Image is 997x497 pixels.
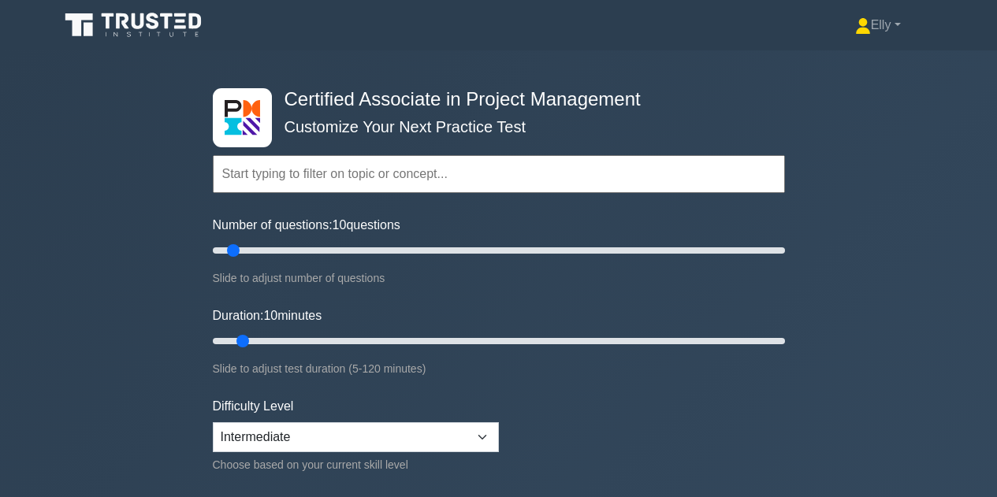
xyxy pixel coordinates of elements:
[333,218,347,232] span: 10
[213,216,400,235] label: Number of questions: questions
[278,88,708,111] h4: Certified Associate in Project Management
[263,309,277,322] span: 10
[213,269,785,287] div: Slide to adjust number of questions
[213,306,322,325] label: Duration: minutes
[213,359,785,378] div: Slide to adjust test duration (5-120 minutes)
[213,397,294,416] label: Difficulty Level
[213,155,785,193] input: Start typing to filter on topic or concept...
[213,455,499,474] div: Choose based on your current skill level
[817,9,939,41] a: Elly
